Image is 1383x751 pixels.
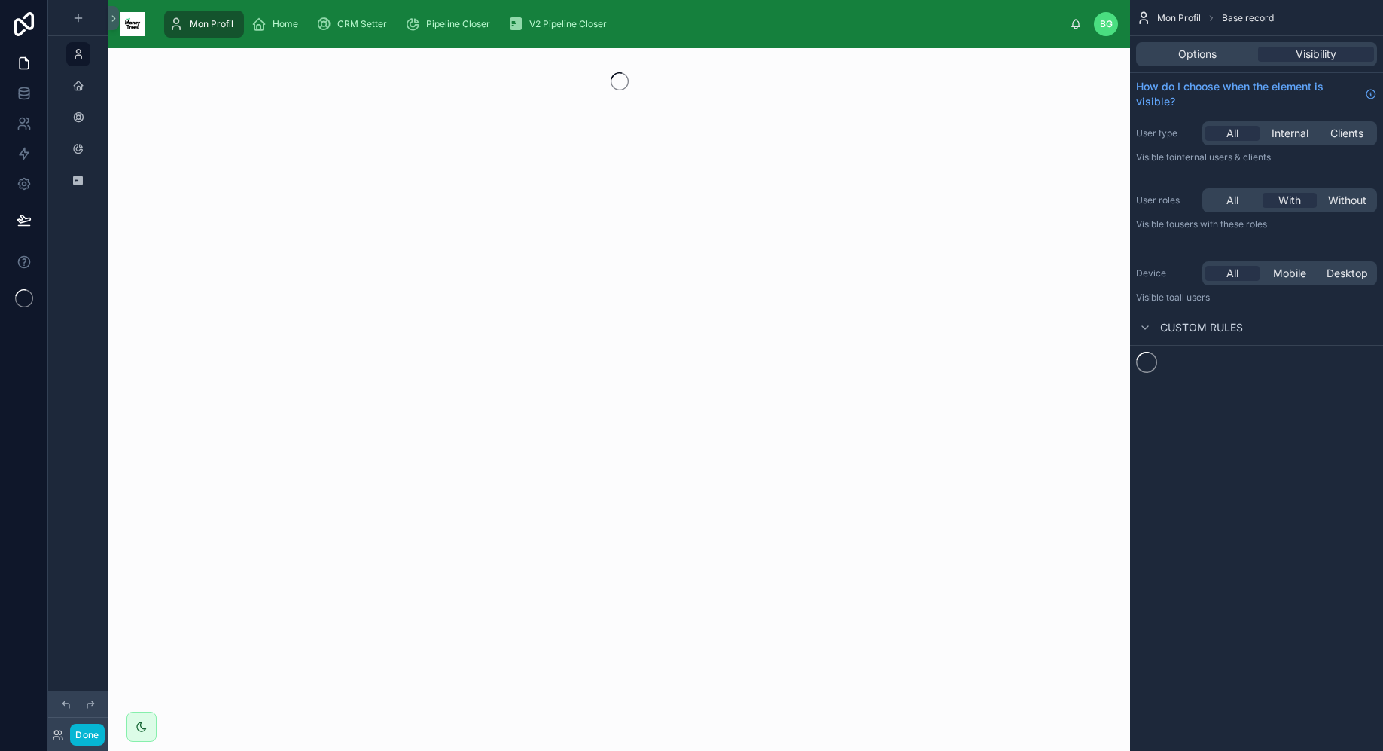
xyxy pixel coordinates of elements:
span: Users with these roles [1174,218,1267,230]
a: Pipeline Closer [401,11,501,38]
img: App logo [120,12,145,36]
label: User roles [1136,194,1196,206]
a: V2 Pipeline Closer [504,11,617,38]
span: Custom rules [1160,320,1243,335]
button: Done [70,724,104,746]
span: Mon Profil [1157,12,1201,24]
span: Options [1178,47,1217,62]
a: How do I choose when the element is visible? [1136,79,1377,109]
label: User type [1136,127,1196,139]
span: Internal [1272,126,1308,141]
span: Home [273,18,298,30]
span: all users [1174,292,1210,303]
span: Desktop [1327,266,1368,281]
a: CRM Setter [312,11,398,38]
span: All [1226,266,1238,281]
span: All [1226,126,1238,141]
span: Base record [1222,12,1274,24]
a: Mon Profil [164,11,244,38]
p: Visible to [1136,218,1377,230]
span: CRM Setter [337,18,387,30]
span: Internal users & clients [1174,151,1271,163]
label: Device [1136,267,1196,279]
span: All [1226,193,1238,208]
span: Visibility [1296,47,1336,62]
p: Visible to [1136,292,1377,304]
span: Without [1328,193,1366,208]
div: scrollable content [157,8,1070,41]
span: How do I choose when the element is visible? [1136,79,1359,109]
span: With [1278,193,1301,208]
span: Clients [1330,126,1363,141]
span: Mon Profil [190,18,233,30]
a: Home [247,11,309,38]
span: Mobile [1273,266,1306,281]
span: V2 Pipeline Closer [529,18,607,30]
span: BG [1100,18,1113,30]
span: Pipeline Closer [426,18,490,30]
p: Visible to [1136,151,1377,163]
